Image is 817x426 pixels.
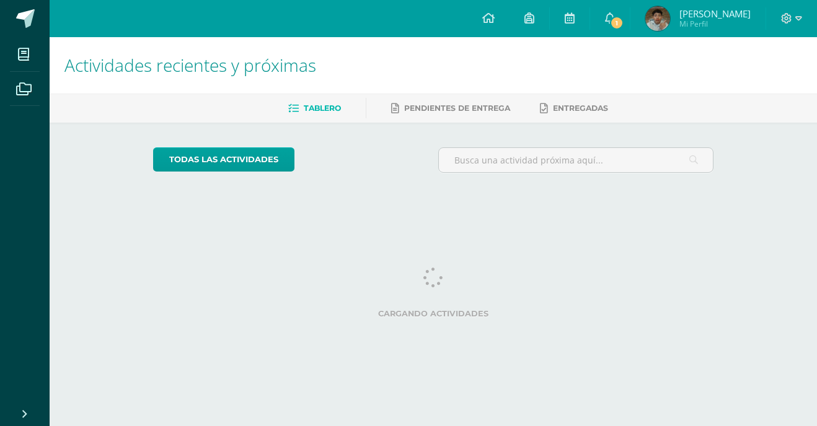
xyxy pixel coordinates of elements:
[439,148,713,172] input: Busca una actividad próxima aquí...
[304,103,341,113] span: Tablero
[679,7,751,20] span: [PERSON_NAME]
[64,53,316,77] span: Actividades recientes y próximas
[391,98,510,118] a: Pendientes de entrega
[288,98,341,118] a: Tablero
[679,19,751,29] span: Mi Perfil
[153,309,714,318] label: Cargando actividades
[610,16,624,30] span: 1
[404,103,510,113] span: Pendientes de entrega
[540,98,608,118] a: Entregadas
[553,103,608,113] span: Entregadas
[645,6,670,31] img: 7ae2895e5327fb7d9bac5f92124a37e4.png
[153,147,294,172] a: todas las Actividades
